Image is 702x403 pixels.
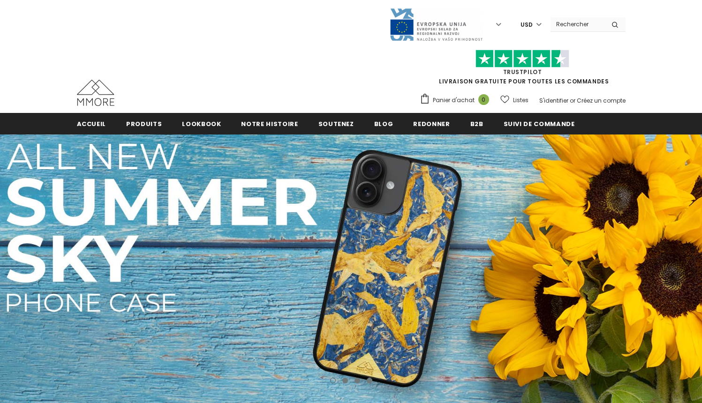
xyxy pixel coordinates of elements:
[126,113,162,134] a: Produits
[330,378,336,383] button: 1
[318,113,354,134] a: soutenez
[570,97,575,104] span: or
[420,54,626,85] span: LIVRAISON GRATUITE POUR TOUTES LES COMMANDES
[413,113,450,134] a: Redonner
[367,378,372,383] button: 4
[539,97,568,104] a: S'identifier
[413,119,450,128] span: Redonner
[77,80,114,106] img: Cas MMORE
[241,113,298,134] a: Notre histoire
[77,113,106,134] a: Accueil
[504,113,575,134] a: Suivi de commande
[318,119,354,128] span: soutenez
[374,113,393,134] a: Blog
[504,119,575,128] span: Suivi de commande
[478,94,489,105] span: 0
[513,96,528,105] span: Listes
[500,92,528,108] a: Listes
[355,378,360,383] button: 3
[503,68,542,76] a: TrustPilot
[577,97,626,104] a: Créez un compte
[476,50,569,68] img: Faites confiance aux étoiles pilotes
[521,20,533,30] span: USD
[470,113,483,134] a: B2B
[241,119,298,128] span: Notre histoire
[470,119,483,128] span: B2B
[182,119,221,128] span: Lookbook
[420,93,494,107] a: Panier d'achat 0
[126,119,162,128] span: Produits
[433,96,475,105] span: Panier d'achat
[77,119,106,128] span: Accueil
[389,20,483,28] a: Javni Razpis
[342,378,348,383] button: 2
[551,17,604,31] input: Search Site
[182,113,221,134] a: Lookbook
[374,119,393,128] span: Blog
[389,7,483,42] img: Javni Razpis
